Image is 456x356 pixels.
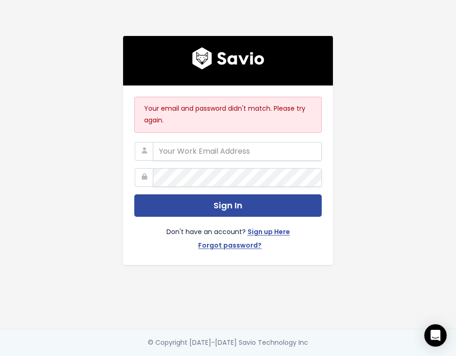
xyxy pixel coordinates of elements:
p: Your email and password didn't match. Please try again. [144,103,312,126]
img: logo600x187.a314fd40982d.png [192,47,264,70]
input: Your Work Email Address [153,142,322,161]
a: Forgot password? [198,240,262,253]
div: Don't have an account? [134,217,322,253]
div: © Copyright [DATE]-[DATE] Savio Technology Inc [148,337,308,349]
div: Open Intercom Messenger [424,324,447,347]
button: Sign In [134,194,322,217]
a: Sign up Here [248,226,290,240]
